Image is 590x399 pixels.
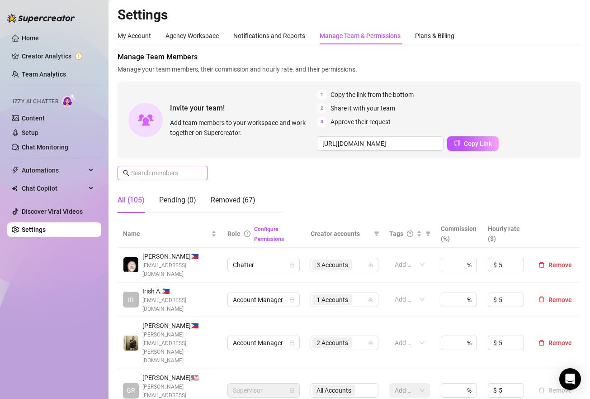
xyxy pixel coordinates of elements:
[142,251,217,261] span: [PERSON_NAME] 🇵🇭
[316,295,348,305] span: 1 Accounts
[170,102,317,114] span: Invite your team!
[123,257,138,272] img: Chino Panyaco
[368,340,373,346] span: team
[538,340,545,346] span: delete
[435,220,482,248] th: Commission (%)
[118,64,581,74] span: Manage your team members, their commission and hourly rate, and their permissions.
[289,262,295,268] span: lock
[407,231,413,237] span: question-circle
[211,195,255,206] div: Removed (67)
[227,230,241,237] span: Role
[482,220,529,248] th: Hourly rate ($)
[142,286,217,296] span: Irish A. 🇵🇭
[316,338,348,348] span: 2 Accounts
[170,118,313,138] span: Add team members to your workspace and work together on Supercreator.
[447,136,499,151] button: Copy Link
[22,226,46,233] a: Settings
[368,262,373,268] span: team
[142,261,217,279] span: [EMAIL_ADDRESS][DOMAIN_NAME]
[244,231,250,237] span: info-circle
[22,208,83,215] a: Discover Viral Videos
[372,227,381,240] span: filter
[535,337,576,348] button: Remove
[535,260,576,270] button: Remove
[317,90,327,100] span: 1
[131,168,195,178] input: Search members
[118,195,145,206] div: All (105)
[118,6,581,24] h2: Settings
[330,103,395,113] span: Share it with your team
[289,297,295,303] span: lock
[127,385,135,395] span: GR
[123,229,209,239] span: Name
[12,167,19,174] span: thunderbolt
[389,229,403,239] span: Tags
[142,373,217,383] span: [PERSON_NAME] 🇺🇸
[233,293,294,307] span: Account Manager
[464,140,492,147] span: Copy Link
[330,117,391,127] span: Approve their request
[123,336,138,351] img: Allen Valenzuela
[330,90,414,100] span: Copy the link from the bottom
[311,229,370,239] span: Creator accounts
[159,195,196,206] div: Pending (0)
[538,262,545,268] span: delete
[22,115,45,122] a: Content
[535,385,576,396] button: Remove
[233,31,305,41] div: Notifications and Reports
[312,337,352,348] span: 2 Accounts
[454,140,460,146] span: copy
[7,14,75,23] img: logo-BBDzfeDw.svg
[559,368,581,390] div: Open Intercom Messenger
[548,339,572,346] span: Remove
[22,144,68,151] a: Chat Monitoring
[254,226,284,242] a: Configure Permissions
[548,261,572,269] span: Remove
[424,227,433,240] span: filter
[368,297,373,303] span: team
[13,97,58,106] span: Izzy AI Chatter
[312,260,352,270] span: 3 Accounts
[165,31,219,41] div: Agency Workspace
[118,52,581,62] span: Manage Team Members
[233,336,294,350] span: Account Manager
[22,34,39,42] a: Home
[374,231,379,236] span: filter
[142,296,217,313] span: [EMAIL_ADDRESS][DOMAIN_NAME]
[535,294,576,305] button: Remove
[22,71,66,78] a: Team Analytics
[62,94,76,107] img: AI Chatter
[317,103,327,113] span: 2
[317,117,327,127] span: 3
[118,31,151,41] div: My Account
[123,170,129,176] span: search
[128,295,134,305] span: IR
[142,331,217,365] span: [PERSON_NAME][EMAIL_ADDRESS][PERSON_NAME][DOMAIN_NAME]
[548,296,572,303] span: Remove
[12,185,18,192] img: Chat Copilot
[289,340,295,346] span: lock
[312,294,352,305] span: 1 Accounts
[316,260,348,270] span: 3 Accounts
[142,321,217,331] span: [PERSON_NAME] 🇵🇭
[415,31,454,41] div: Plans & Billing
[425,231,431,236] span: filter
[22,163,86,178] span: Automations
[22,129,38,136] a: Setup
[320,31,401,41] div: Manage Team & Permissions
[538,296,545,303] span: delete
[289,388,295,393] span: lock
[22,49,94,63] a: Creator Analytics exclamation-circle
[118,220,222,248] th: Name
[233,384,294,397] span: Supervisor
[22,181,86,196] span: Chat Copilot
[233,258,294,272] span: Chatter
